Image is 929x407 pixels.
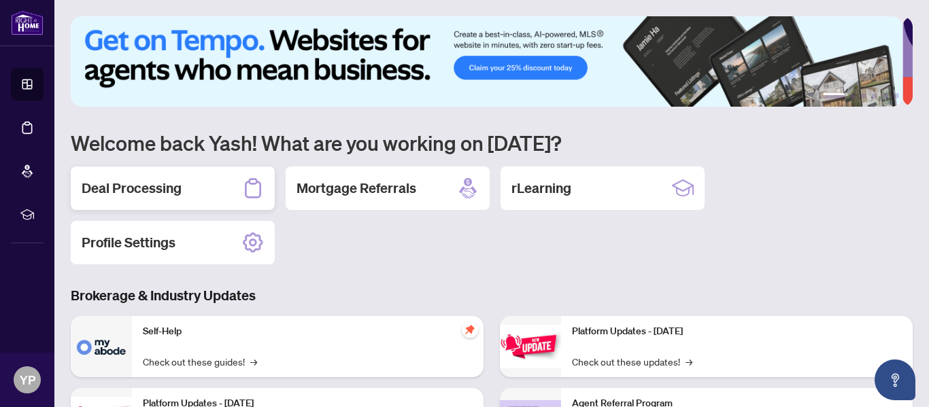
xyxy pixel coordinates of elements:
[511,179,571,198] h2: rLearning
[572,324,902,339] p: Platform Updates - [DATE]
[71,16,902,107] img: Slide 0
[572,354,692,369] a: Check out these updates!→
[82,233,175,252] h2: Profile Settings
[883,93,888,99] button: 5
[143,354,257,369] a: Check out these guides!→
[250,354,257,369] span: →
[11,10,44,35] img: logo
[297,179,416,198] h2: Mortgage Referrals
[462,321,478,338] span: pushpin
[823,93,845,99] button: 1
[894,93,899,99] button: 6
[71,286,913,305] h3: Brokerage & Industry Updates
[500,325,561,368] img: Platform Updates - June 23, 2025
[20,370,35,389] span: YP
[872,93,877,99] button: 4
[686,354,692,369] span: →
[861,93,866,99] button: 3
[71,316,132,377] img: Self-Help
[143,324,473,339] p: Self-Help
[71,130,913,156] h1: Welcome back Yash! What are you working on [DATE]?
[850,93,856,99] button: 2
[82,179,182,198] h2: Deal Processing
[875,359,915,400] button: Open asap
